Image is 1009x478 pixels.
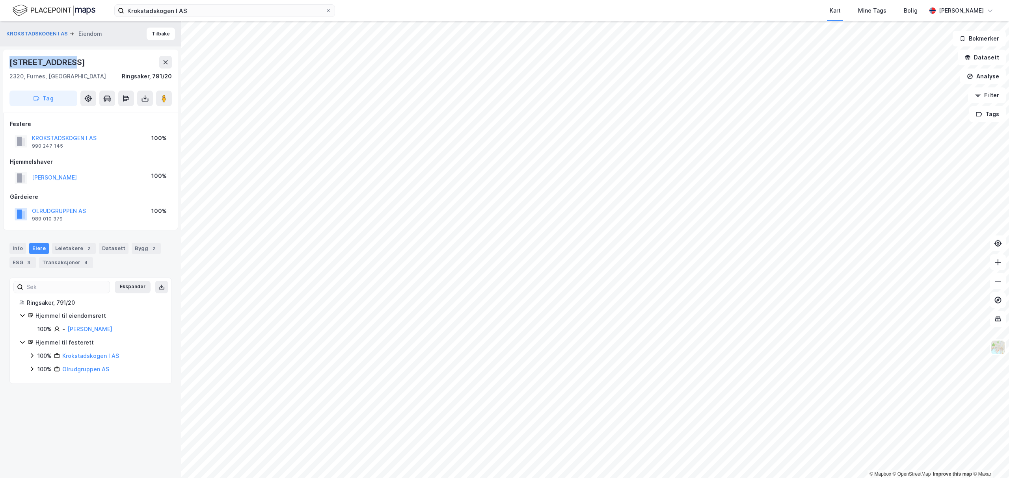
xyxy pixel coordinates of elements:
[6,30,69,38] button: KROKSTADSKOGEN I AS
[13,4,95,17] img: logo.f888ab2527a4732fd821a326f86c7f29.svg
[151,133,167,143] div: 100%
[904,6,918,15] div: Bolig
[78,29,102,39] div: Eiendom
[960,69,1006,84] button: Analyse
[29,243,49,254] div: Eiere
[953,31,1006,46] button: Bokmerker
[35,311,162,321] div: Hjemmel til eiendomsrett
[970,440,1009,478] div: Kontrollprogram for chat
[147,28,175,40] button: Tilbake
[9,243,26,254] div: Info
[32,216,63,222] div: 989 010 379
[115,281,151,293] button: Ekspander
[32,143,63,149] div: 990 247 145
[10,119,171,129] div: Festere
[122,72,172,81] div: Ringsaker, 791/20
[10,192,171,202] div: Gårdeiere
[132,243,161,254] div: Bygg
[9,56,87,69] div: [STREET_ADDRESS]
[62,324,65,334] div: -
[9,91,77,106] button: Tag
[970,440,1009,478] iframe: Chat Widget
[150,245,158,252] div: 2
[969,106,1006,122] button: Tags
[830,6,841,15] div: Kart
[37,324,52,334] div: 100%
[52,243,96,254] div: Leietakere
[939,6,984,15] div: [PERSON_NAME]
[37,351,52,361] div: 100%
[67,326,112,332] a: [PERSON_NAME]
[990,340,1005,355] img: Z
[858,6,886,15] div: Mine Tags
[958,50,1006,65] button: Datasett
[124,5,325,17] input: Søk på adresse, matrikkel, gårdeiere, leietakere eller personer
[869,471,891,477] a: Mapbox
[9,257,36,268] div: ESG
[82,259,90,267] div: 4
[9,72,106,81] div: 2320, Furnes, [GEOGRAPHIC_DATA]
[62,366,109,372] a: Olrudgruppen AS
[25,259,33,267] div: 3
[893,471,931,477] a: OpenStreetMap
[10,157,171,167] div: Hjemmelshaver
[27,298,162,308] div: Ringsaker, 791/20
[99,243,128,254] div: Datasett
[933,471,972,477] a: Improve this map
[35,338,162,347] div: Hjemmel til festerett
[968,87,1006,103] button: Filter
[151,206,167,216] div: 100%
[23,281,110,293] input: Søk
[39,257,93,268] div: Transaksjoner
[151,171,167,181] div: 100%
[37,365,52,374] div: 100%
[62,352,119,359] a: Krokstadskogen I AS
[85,245,93,252] div: 2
